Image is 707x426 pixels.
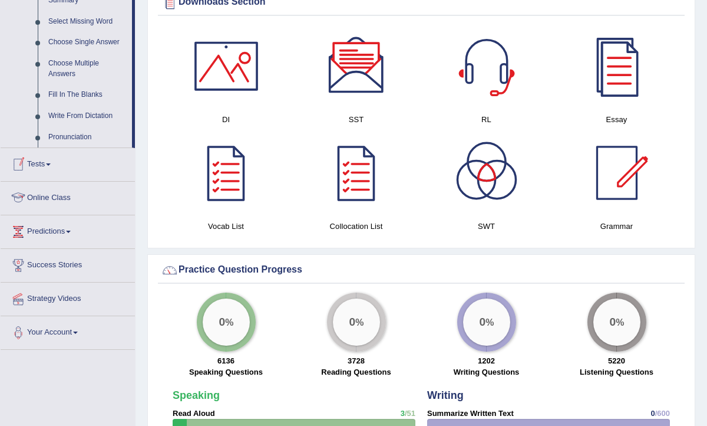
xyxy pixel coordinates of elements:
[580,366,653,378] label: Listening Questions
[43,11,132,32] a: Select Missing Word
[161,261,682,279] div: Practice Question Progress
[217,356,234,365] strong: 6136
[427,220,546,232] h4: SWT
[43,106,132,127] a: Write From Dictation
[405,409,415,418] span: /51
[593,299,640,346] div: %
[1,148,135,178] a: Tests
[463,299,510,346] div: %
[167,113,285,126] h4: DI
[427,389,464,401] strong: Writing
[203,299,250,346] div: %
[427,113,546,126] h4: RL
[609,316,616,329] big: 0
[1,316,135,346] a: Your Account
[43,32,132,53] a: Choose Single Answer
[43,84,132,106] a: Fill In The Blanks
[43,127,132,148] a: Pronunciation
[173,409,215,418] strong: Read Aloud
[1,249,135,278] a: Success Stories
[557,113,676,126] h4: Essay
[557,220,676,232] h4: Grammar
[167,220,285,232] h4: Vocab List
[173,389,220,401] strong: Speaking
[333,299,380,346] div: %
[297,220,415,232] h4: Collocation List
[655,409,670,418] span: /600
[43,53,132,84] a: Choose Multiple Answers
[1,283,135,312] a: Strategy Videos
[478,356,495,365] strong: 1202
[454,366,520,378] label: Writing Questions
[1,182,135,211] a: Online Class
[348,356,365,365] strong: 3728
[479,316,485,329] big: 0
[427,409,514,418] strong: Summarize Written Text
[1,215,135,245] a: Predictions
[650,409,655,418] span: 0
[297,113,415,126] h4: SST
[349,316,355,329] big: 0
[401,409,405,418] span: 3
[219,316,225,329] big: 0
[608,356,625,365] strong: 5220
[321,366,391,378] label: Reading Questions
[189,366,263,378] label: Speaking Questions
